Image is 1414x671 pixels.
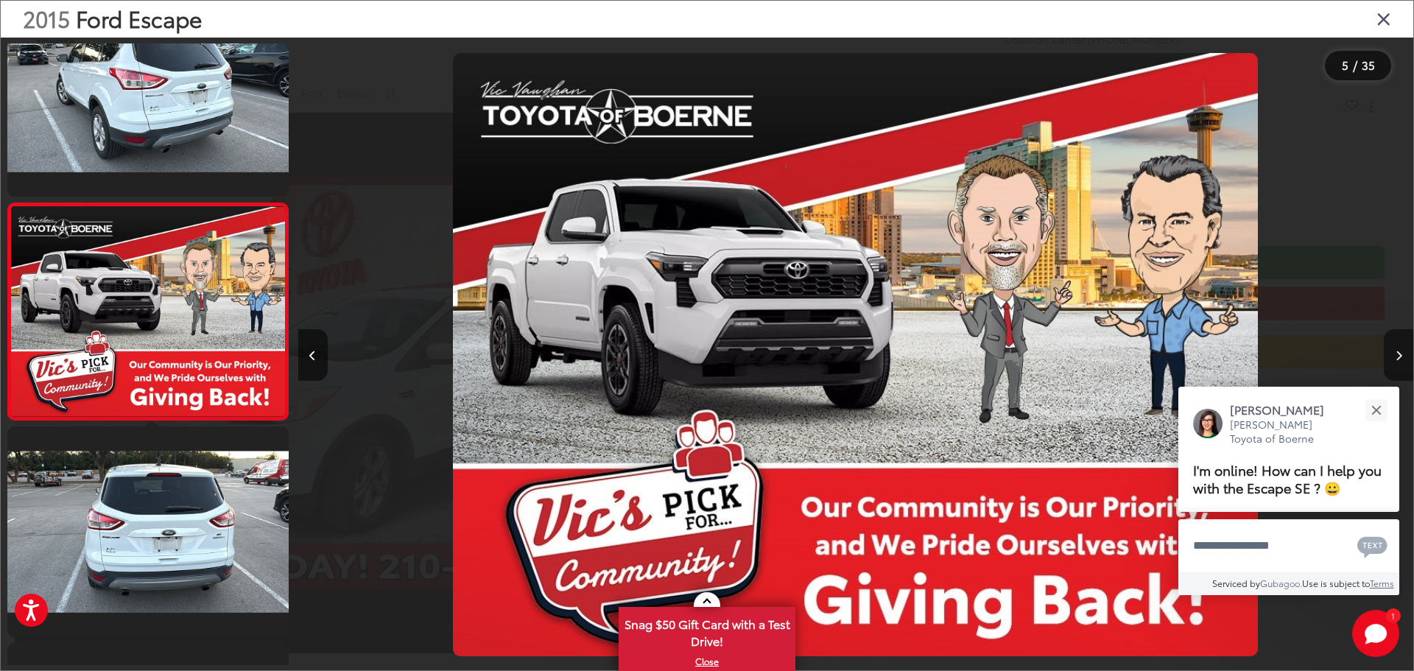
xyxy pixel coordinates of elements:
[1351,60,1359,71] span: /
[1178,387,1399,595] div: Close[PERSON_NAME][PERSON_NAME] Toyota of BoerneI'm online! How can I help you with the Escape SE...
[1302,577,1370,589] span: Use is subject to
[1212,577,1260,589] span: Serviced by
[620,608,794,653] span: Snag $50 Gift Card with a Test Drive!
[1357,535,1387,558] svg: Text
[298,329,328,381] button: Previous image
[1353,529,1392,562] button: Chat with SMS
[453,53,1258,657] img: 2015 Ford Escape SE
[4,451,291,612] img: 2015 Ford Escape SE
[1391,612,1395,619] span: 1
[1260,577,1302,589] a: Gubagoo.
[1230,401,1339,418] p: [PERSON_NAME]
[1193,460,1382,497] span: I'm online! How can I help you with the Escape SE ? 😀
[1342,57,1348,73] span: 5
[76,2,202,34] span: Ford Escape
[1376,9,1391,28] i: Close gallery
[298,53,1413,657] div: 2015 Ford Escape SE 4
[1178,519,1399,572] textarea: Type your message
[4,10,291,172] img: 2015 Ford Escape SE
[23,2,70,34] span: 2015
[1230,418,1339,446] p: [PERSON_NAME] Toyota of Boerne
[1352,610,1399,657] svg: Start Chat
[1384,329,1413,381] button: Next image
[1370,577,1394,589] a: Terms
[8,207,287,416] img: 2015 Ford Escape SE
[1352,610,1399,657] button: Toggle Chat Window
[1362,57,1375,73] span: 35
[1360,394,1392,426] button: Close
